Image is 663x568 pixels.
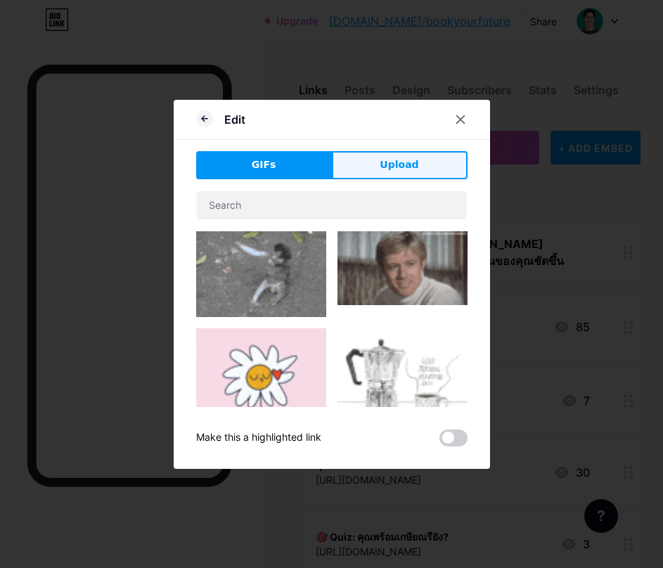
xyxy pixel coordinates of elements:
[196,328,326,464] img: Gihpy
[380,157,418,172] span: Upload
[337,316,468,458] img: Gihpy
[252,157,276,172] span: GIFs
[332,151,468,179] button: Upload
[196,231,326,317] img: Gihpy
[197,191,467,219] input: Search
[196,430,321,446] div: Make this a highlighted link
[337,231,468,305] img: Gihpy
[224,111,245,128] div: Edit
[196,151,332,179] button: GIFs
